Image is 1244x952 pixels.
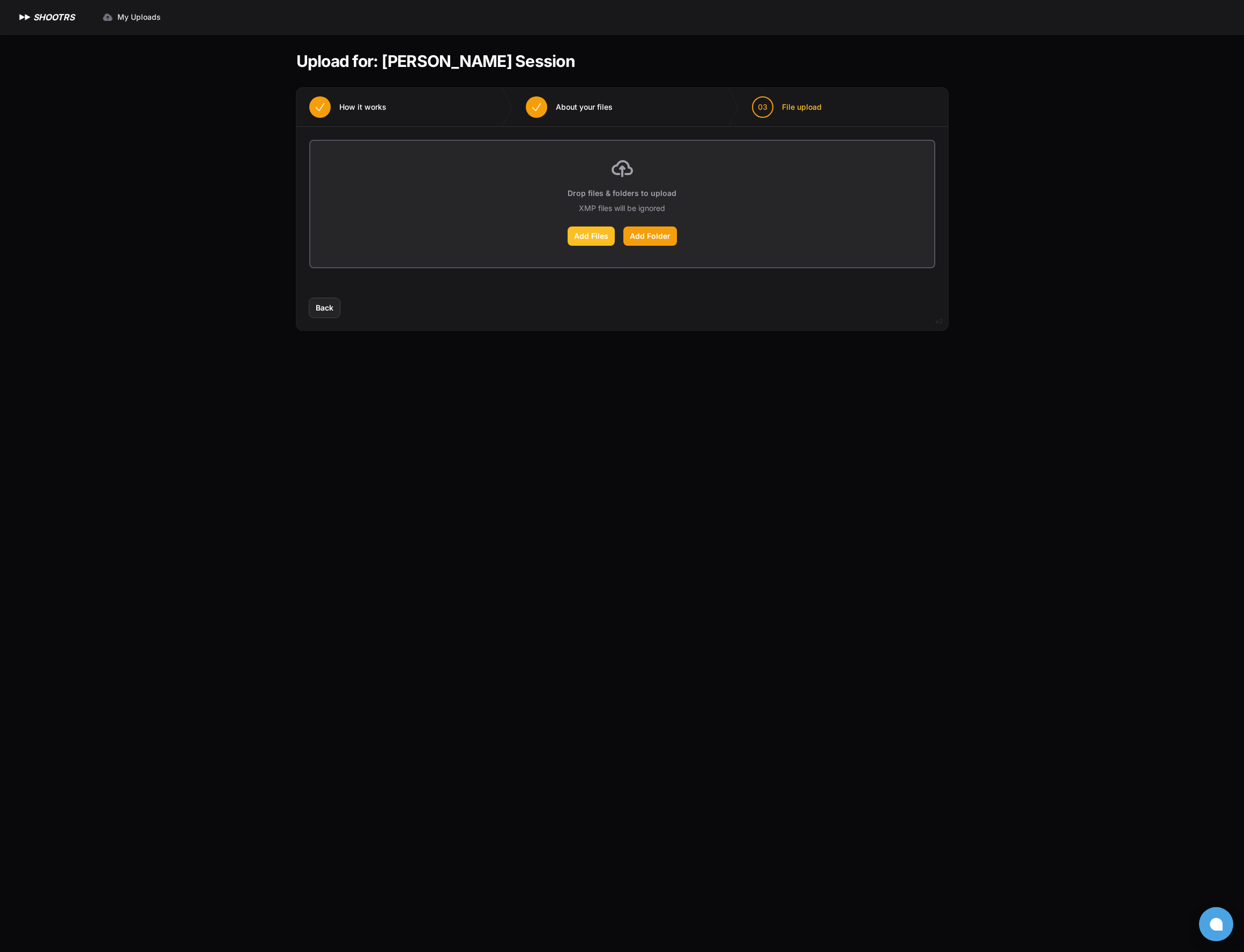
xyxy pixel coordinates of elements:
[935,315,943,328] div: v2
[339,102,386,112] span: How it works
[568,188,676,199] p: Drop files & folders to upload
[623,226,677,246] label: Add Folder
[513,88,625,126] button: About your files
[579,203,665,214] p: XMP files will be ignored
[1199,907,1233,941] button: Open chat window
[96,7,167,27] a: My Uploads
[758,102,768,112] span: 03
[296,51,575,71] h1: Upload for: [PERSON_NAME] Session
[309,298,340,318] button: Back
[117,12,161,22] span: My Uploads
[17,11,33,24] img: SHOOTRS
[316,303,333,313] span: Back
[296,88,399,126] button: How it works
[17,11,75,24] a: SHOOTRS SHOOTRS
[782,102,822,112] span: File upload
[568,226,615,246] label: Add Files
[556,102,613,112] span: About your files
[33,11,75,24] h1: SHOOTRS
[739,88,835,126] button: 03 File upload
